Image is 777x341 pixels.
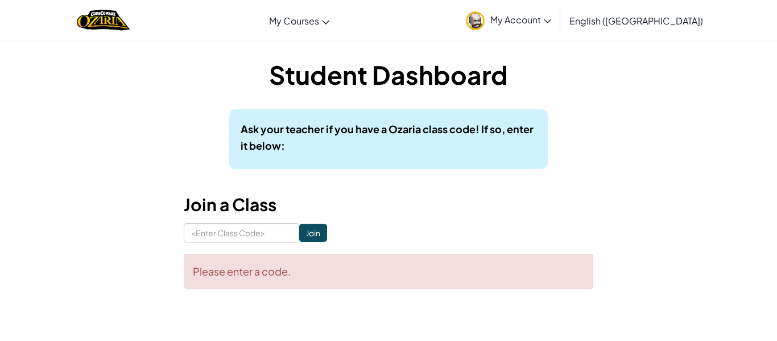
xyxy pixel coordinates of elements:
[184,254,593,289] div: Please enter a code.
[184,192,593,217] h3: Join a Class
[184,57,593,92] h1: Student Dashboard
[490,14,551,26] span: My Account
[77,9,130,32] img: Home
[241,122,534,152] b: Ask your teacher if you have a Ozaria class code! If so, enter it below:
[569,15,703,27] span: English ([GEOGRAPHIC_DATA])
[263,5,335,36] a: My Courses
[466,11,485,30] img: avatar
[184,223,299,243] input: <Enter Class Code>
[460,2,557,38] a: My Account
[299,224,327,242] input: Join
[564,5,709,36] a: English ([GEOGRAPHIC_DATA])
[269,15,319,27] span: My Courses
[77,9,130,32] a: Ozaria by CodeCombat logo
